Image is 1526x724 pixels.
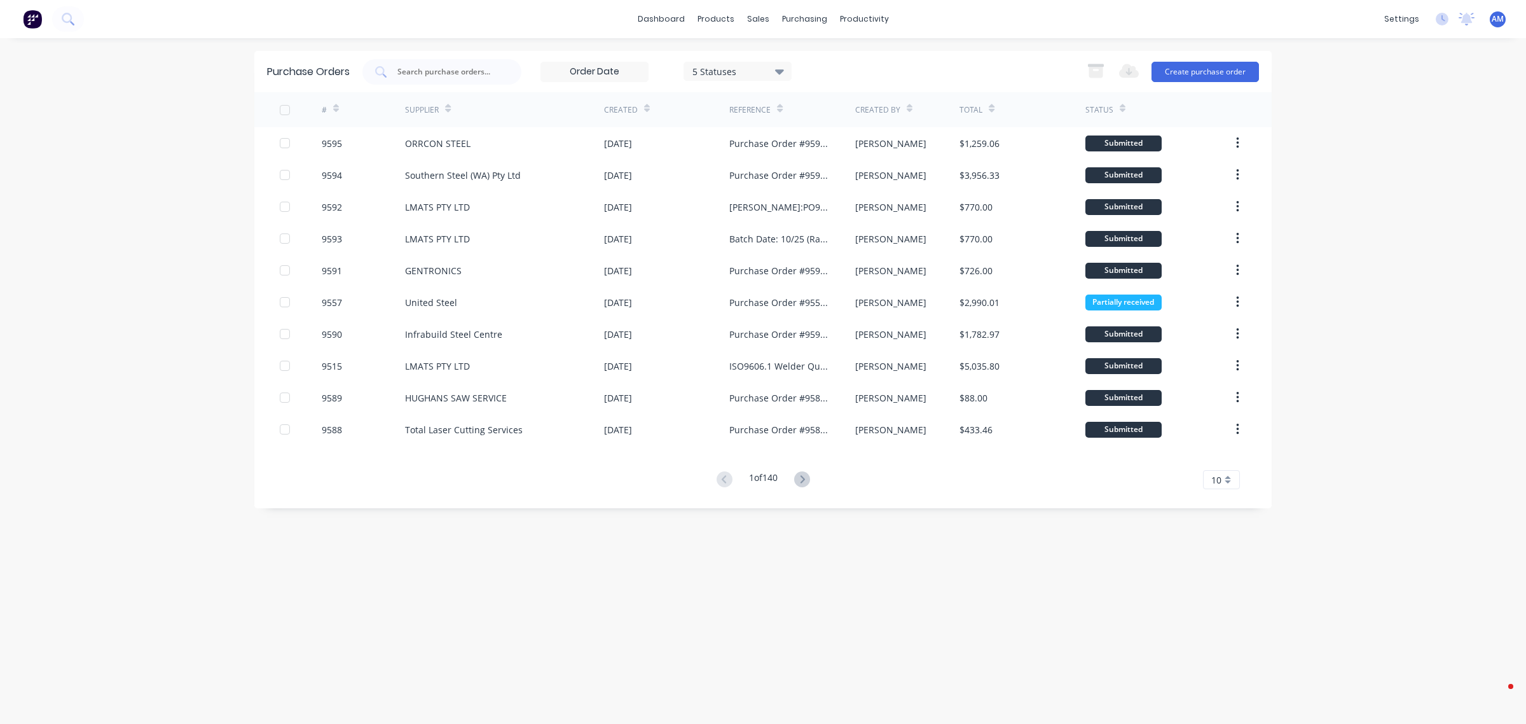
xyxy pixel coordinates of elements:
div: Submitted [1085,231,1162,247]
div: United Steel [405,296,457,309]
div: productivity [834,10,895,29]
div: Infrabuild Steel Centre [405,328,502,341]
div: 9588 [322,423,342,436]
div: $726.00 [959,264,993,277]
div: 9590 [322,328,342,341]
div: [DATE] [604,169,632,182]
div: [DATE] [604,423,632,436]
div: Submitted [1085,167,1162,183]
div: Total [959,104,982,116]
div: Submitted [1085,326,1162,342]
div: Reference [729,104,771,116]
div: [PERSON_NAME] [855,359,926,373]
div: products [691,10,741,29]
div: 9592 [322,200,342,214]
span: 10 [1211,473,1221,487]
div: $770.00 [959,232,993,246]
div: $2,990.01 [959,296,1000,309]
div: Submitted [1085,422,1162,438]
div: Purchase Order #9595 - ORRCON STEEL [729,137,829,150]
div: $433.46 [959,423,993,436]
div: [DATE] [604,232,632,246]
div: [PERSON_NAME] [855,296,926,309]
div: purchasing [776,10,834,29]
div: Batch Date: 10/25 (Rail) Purchase Order #9593 [729,232,829,246]
div: [DATE] [604,328,632,341]
div: settings [1378,10,1426,29]
div: [DATE] [604,359,632,373]
button: Create purchase order [1151,62,1259,82]
span: AM [1492,13,1504,25]
div: [PERSON_NAME] [855,137,926,150]
div: Purchase Order #9588 - Total Laser Cutting Services [729,423,829,436]
div: [DATE] [604,296,632,309]
div: ISO9606.1 Welder Qualifications Xero PO #PO-1466 [729,359,829,373]
div: HUGHANS SAW SERVICE [405,391,507,405]
div: Submitted [1085,199,1162,215]
div: Purchase Order #9589 - HUGHANS SAW SERVICE [729,391,829,405]
div: 9593 [322,232,342,246]
div: $5,035.80 [959,359,1000,373]
input: Order Date [541,62,648,81]
div: # [322,104,327,116]
div: Southern Steel (WA) Pty Ltd [405,169,521,182]
div: 9595 [322,137,342,150]
div: $88.00 [959,391,987,405]
div: [PERSON_NAME] [855,169,926,182]
div: Purchase Orders [267,64,350,80]
div: [PERSON_NAME] [855,328,926,341]
div: Supplier [405,104,439,116]
div: [PERSON_NAME] [855,423,926,436]
div: $770.00 [959,200,993,214]
div: Purchase Order #9591 - GENTRONICS [729,264,829,277]
div: [PERSON_NAME] [855,200,926,214]
div: Created By [855,104,900,116]
div: $3,956.33 [959,169,1000,182]
div: 9589 [322,391,342,405]
div: Total Laser Cutting Services [405,423,523,436]
div: Purchase Order #9590 - Infrabuild Steel Centre [729,328,829,341]
div: 1 of 140 [749,471,778,489]
div: Purchase Order #9557 - United Steel [729,296,829,309]
div: LMATS PTY LTD [405,359,470,373]
input: Search purchase orders... [396,66,502,78]
div: [DATE] [604,264,632,277]
div: LMATS PTY LTD [405,232,470,246]
div: LMATS PTY LTD [405,200,470,214]
div: Status [1085,104,1113,116]
div: Submitted [1085,390,1162,406]
div: 9591 [322,264,342,277]
div: [PERSON_NAME] [855,391,926,405]
div: 5 Statuses [692,64,783,78]
div: Submitted [1085,358,1162,374]
img: Factory [23,10,42,29]
div: [PERSON_NAME] [855,232,926,246]
div: 9515 [322,359,342,373]
div: [DATE] [604,391,632,405]
div: Partially received [1085,295,1162,310]
div: 9557 [322,296,342,309]
div: 9594 [322,169,342,182]
iframe: Intercom live chat [1483,681,1513,711]
div: Created [604,104,638,116]
div: sales [741,10,776,29]
a: dashboard [631,10,691,29]
div: [PERSON_NAME]:PO9084 Purchase Order #9592 [729,200,829,214]
div: [DATE] [604,137,632,150]
div: Purchase Order #9594 - Southern Steel (WA) Pty Ltd [729,169,829,182]
div: [DATE] [604,200,632,214]
div: $1,782.97 [959,328,1000,341]
div: Submitted [1085,263,1162,279]
div: Submitted [1085,136,1162,151]
div: [PERSON_NAME] [855,264,926,277]
div: ORRCON STEEL [405,137,471,150]
div: $1,259.06 [959,137,1000,150]
div: GENTRONICS [405,264,462,277]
